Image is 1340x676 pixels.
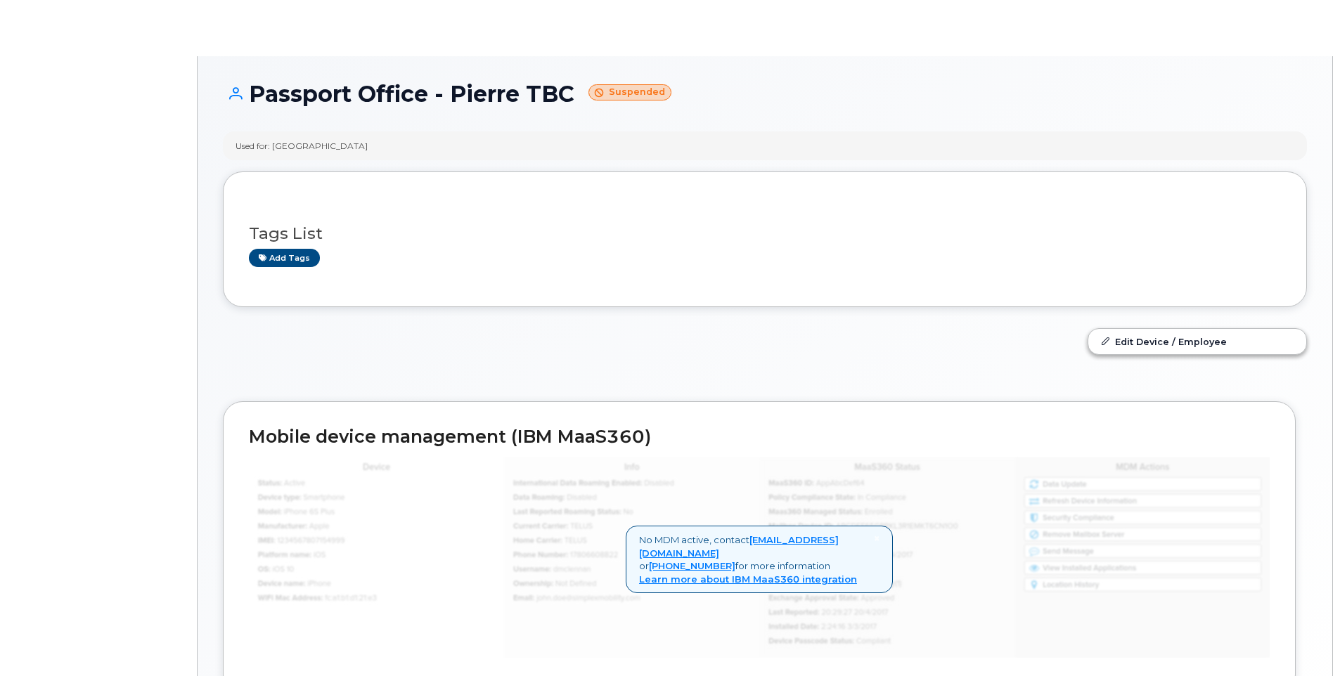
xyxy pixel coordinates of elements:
[249,225,1281,242] h3: Tags List
[249,457,1270,657] img: mdm_maas360_data_lg-147edf4ce5891b6e296acbe60ee4acd306360f73f278574cfef86ac192ea0250.jpg
[236,140,368,152] div: Used for: [GEOGRAPHIC_DATA]
[249,249,320,266] a: Add tags
[649,560,735,571] a: [PHONE_NUMBER]
[639,573,857,585] a: Learn more about IBM MaaS360 integration
[639,534,839,559] a: [EMAIL_ADDRESS][DOMAIN_NAME]
[626,526,893,593] div: No MDM active, contact or for more information
[223,82,1307,106] h1: Passport Office - Pierre TBC
[588,84,671,100] small: Suspended
[874,533,880,544] a: Close
[1088,329,1306,354] a: Edit Device / Employee
[874,532,880,545] span: ×
[249,427,1270,447] h2: Mobile device management (IBM MaaS360)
